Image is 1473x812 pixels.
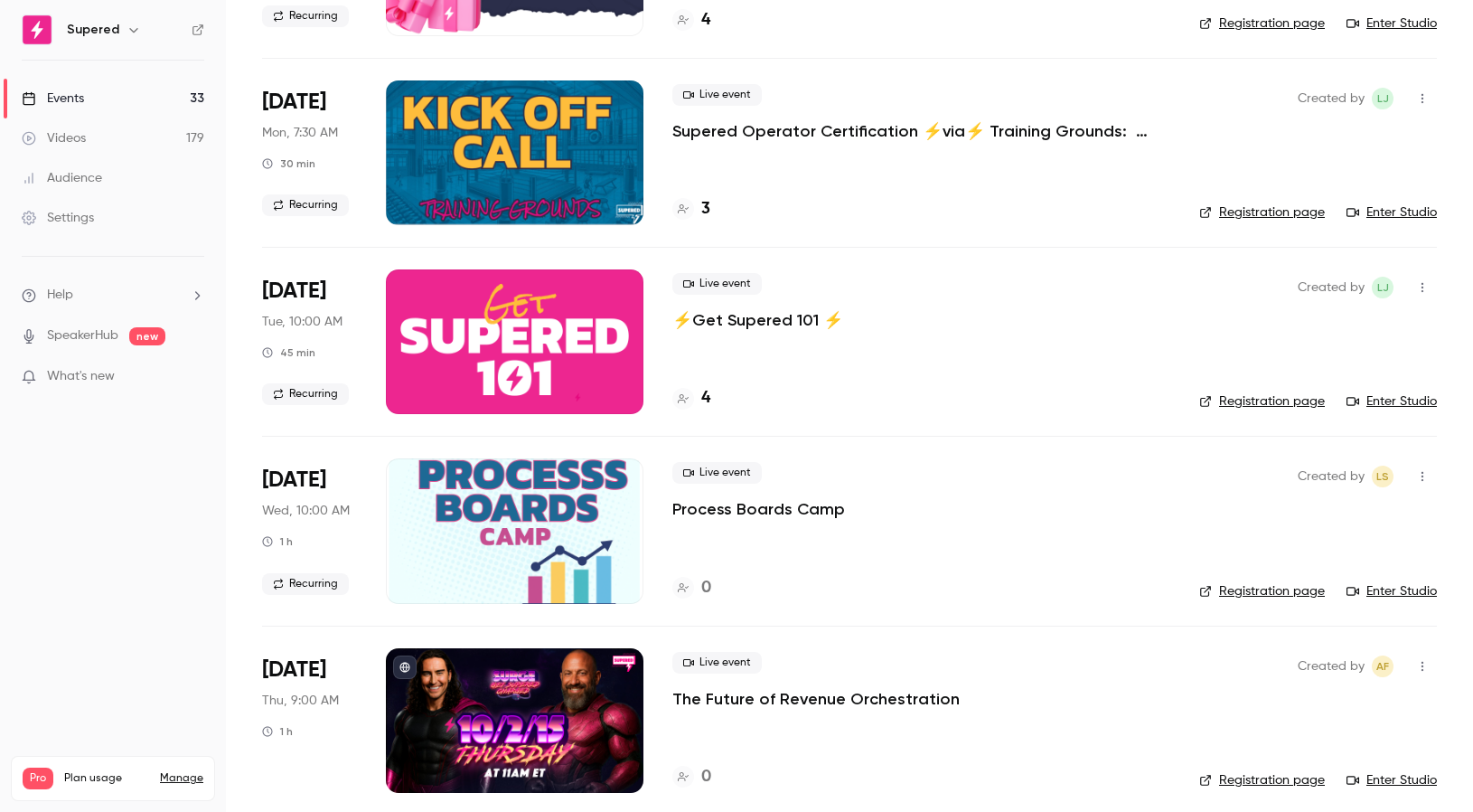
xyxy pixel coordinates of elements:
[262,648,357,793] div: Oct 2 Thu, 11:00 AM (America/New York)
[672,8,710,33] a: 4
[672,309,843,331] a: ⚡️Get Supered 101 ⚡️
[262,656,326,685] span: [DATE]
[160,771,203,786] a: Manage
[1376,466,1389,487] span: LS
[262,383,349,405] span: Recurring
[701,576,711,600] h4: 0
[1372,277,1393,298] span: Lindsay John
[1199,392,1325,411] a: Registration page
[1376,656,1389,677] span: AF
[262,80,357,225] div: Sep 29 Mon, 9:30 AM (America/New York)
[672,462,762,484] span: Live event
[672,120,1170,142] a: Supered Operator Certification ⚡️via⚡️ Training Grounds: Kickoff Call
[1372,466,1393,487] span: Lindsey Smith
[672,84,762,106] span: Live event
[672,765,711,789] a: 0
[22,129,86,147] div: Videos
[1199,203,1325,222] a: Registration page
[22,90,84,108] div: Events
[701,197,710,222] h4: 3
[1346,582,1437,600] a: Enter Studio
[1377,277,1389,298] span: LJ
[701,765,711,789] h4: 0
[1346,771,1437,789] a: Enter Studio
[47,286,73,305] span: Help
[701,8,710,33] h4: 4
[262,724,293,739] div: 1 h
[262,124,338,142] span: Mon, 7:30 AM
[262,313,342,331] span: Tue, 10:00 AM
[22,209,94,227] div: Settings
[67,21,119,39] h6: Supered
[262,194,349,216] span: Recurring
[1199,582,1325,600] a: Registration page
[262,502,350,520] span: Wed, 10:00 AM
[262,466,326,495] span: [DATE]
[1298,656,1365,677] span: Created by
[672,688,960,710] a: The Future of Revenue Orchestration
[47,367,115,386] span: What's new
[262,692,339,710] span: Thu, 9:00 AM
[262,277,326,306] span: [DATE]
[129,327,165,345] span: new
[1346,203,1437,222] a: Enter Studio
[262,345,315,360] div: 45 min
[1298,88,1365,109] span: Created by
[1199,14,1325,33] a: Registration page
[672,652,762,674] span: Live event
[1377,88,1389,109] span: LJ
[262,5,349,27] span: Recurring
[672,197,710,222] a: 3
[1199,771,1325,789] a: Registration page
[672,386,710,411] a: 4
[672,498,845,520] a: Process Boards Camp
[64,771,149,786] span: Plan usage
[262,269,357,414] div: Sep 30 Tue, 12:00 PM (America/New York)
[47,326,118,345] a: SpeakerHub
[23,768,53,789] span: Pro
[22,169,102,187] div: Audience
[672,576,711,600] a: 0
[183,369,204,385] iframe: Noticeable Trigger
[262,458,357,603] div: Oct 1 Wed, 10:00 AM (America/Denver)
[701,386,710,411] h4: 4
[1372,656,1393,677] span: Ashley Freter
[262,156,315,171] div: 30 min
[1346,14,1437,33] a: Enter Studio
[1372,88,1393,109] span: Lindsay John
[262,534,293,549] div: 1 h
[262,573,349,595] span: Recurring
[23,15,52,44] img: Supered
[1346,392,1437,411] a: Enter Studio
[1298,466,1365,487] span: Created by
[262,88,326,117] span: [DATE]
[1298,277,1365,298] span: Created by
[22,286,204,305] li: help-dropdown-opener
[672,273,762,295] span: Live event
